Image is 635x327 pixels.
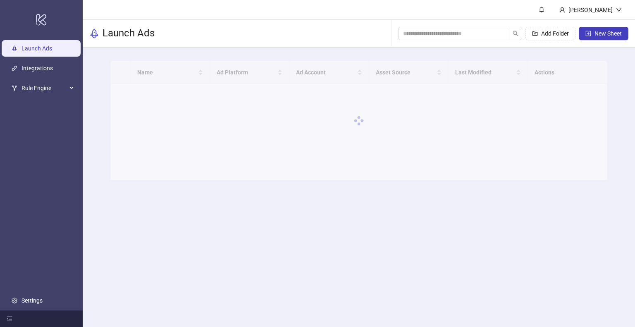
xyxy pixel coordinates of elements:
button: New Sheet [579,27,628,40]
span: fork [12,85,17,91]
span: folder-add [532,31,538,36]
span: menu-fold [7,316,12,322]
span: Add Folder [541,30,569,37]
span: bell [539,7,544,12]
span: Rule Engine [21,80,67,96]
span: plus-square [585,31,591,36]
span: rocket [89,29,99,38]
a: Integrations [21,65,53,72]
button: Add Folder [525,27,575,40]
span: user [559,7,565,13]
h3: Launch Ads [103,27,155,40]
a: Settings [21,297,43,304]
span: down [616,7,622,13]
div: [PERSON_NAME] [565,5,616,14]
a: Launch Ads [21,45,52,52]
span: New Sheet [594,30,622,37]
span: search [513,31,518,36]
